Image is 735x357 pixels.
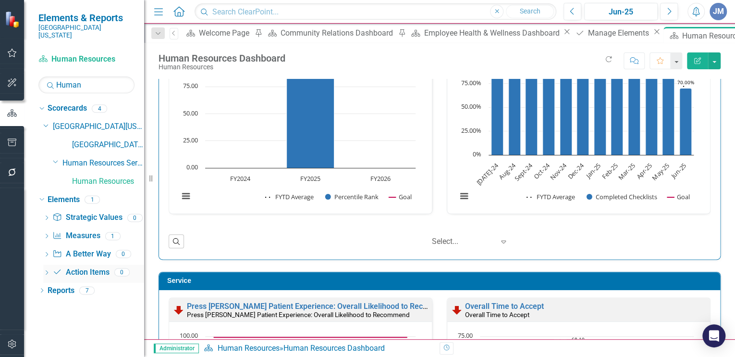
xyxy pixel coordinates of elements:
text: 75.00% [461,78,481,87]
div: » [204,343,432,354]
path: Feb-25, 100. Completed Checklists. [611,60,623,155]
g: Completed Checklists, series 2 of 3. Bar series with 12 bars. [491,60,692,155]
a: Overall Time to Accept [465,302,544,311]
text: Oct-24 [532,161,551,180]
button: JM [710,3,727,20]
text: FY2026 [370,174,391,183]
div: Human Resources Dashboard [159,53,285,64]
text: Jun-25 [669,161,688,180]
small: Press [PERSON_NAME] Patient Experience: Overall Likelihood to Recommend [187,311,410,319]
a: Human Resources [217,344,279,353]
input: Search ClearPoint... [195,3,556,20]
small: [GEOGRAPHIC_DATA][US_STATE] [38,24,135,39]
a: Community Relations Dashboard [264,27,395,39]
span: Search [520,7,540,15]
text: Mar-25 [616,161,637,181]
div: 1 [105,232,121,240]
button: Show Percentile Rank [325,192,379,201]
a: [GEOGRAPHIC_DATA][US_STATE] [53,121,144,132]
text: Aug-24 [497,161,517,181]
path: Apr-25, 100. Completed Checklists. [646,60,658,155]
path: May-25, 90. Completed Checklists. [662,69,674,155]
text: FY2024 [230,174,251,183]
div: 1 [85,195,100,204]
path: Sept-24, 100. Completed Checklists. [526,60,538,155]
a: Scorecards [48,103,87,114]
a: A Better Way [52,249,110,260]
div: Chart. Highcharts interactive chart. [452,55,705,211]
a: [GEOGRAPHIC_DATA] [72,140,144,151]
div: Manage Elements [588,27,651,39]
path: FY2025, 99. Percentile Rank. [287,61,334,168]
text: 25.00 [183,136,198,144]
button: View chart menu, Chart [457,190,471,203]
path: Jun-25, 70. Completed Checklists. [680,88,692,155]
text: Dec-24 [565,161,586,181]
a: Reports [48,285,74,296]
text: May-25 [650,161,671,182]
img: ClearPoint Strategy [5,11,22,27]
button: Show Goal [667,192,690,201]
div: Jun-25 [588,6,654,18]
div: Double-Click to Edit [169,21,432,214]
button: View chart menu, Chart [179,190,193,203]
path: Dec-24, 100. Completed Checklists. [577,60,589,155]
text: Sept-24 [513,161,534,182]
text: 25.00% [461,126,481,135]
path: Nov-24, 100. Completed Checklists. [560,60,572,155]
text: 50.00 [183,109,198,117]
text: Nov-24 [548,161,568,181]
a: Press [PERSON_NAME] Patient Experience: Overall Likelihood to Recommend [187,302,453,311]
img: Below Plan [451,304,463,316]
span: Administrator [154,344,199,353]
div: 7 [79,286,95,294]
input: Search Below... [38,76,135,93]
button: Show Completed Checklists [587,192,657,201]
img: Below Plan [173,304,184,316]
text: 0.00 [186,163,198,171]
a: Manage Elements [572,27,651,39]
text: 75.00 [183,81,198,90]
button: Show FYTD Average [527,192,576,201]
text: [DATE]-24 [474,161,500,187]
g: Percentile Rank, series 2 of 3. Bar series with 3 bars. [240,60,381,168]
text: 0% [473,150,481,158]
a: Welcome Page [183,27,252,39]
div: 4 [92,104,107,113]
text: 68.10 [572,336,585,343]
a: Employee Health & Wellness Dashboard [408,27,562,39]
path: Oct-24, 100. Completed Checklists. [543,60,555,155]
div: Double-Click to Edit [447,21,710,214]
div: Open Intercom Messenger [702,324,725,347]
div: Community Relations Dashboard [281,27,396,39]
button: Show FYTD Average [265,192,315,201]
path: Mar-25, 100. Completed Checklists. [628,60,640,155]
text: 70.00% [677,79,694,86]
button: Search [506,5,554,18]
div: Employee Health & Wellness Dashboard [424,27,562,39]
svg: Interactive chart [452,55,698,211]
small: Overall Time to Accept [465,311,529,319]
text: Feb-25 [600,161,620,181]
text: 50.00% [461,102,481,111]
a: Strategic Values [52,212,122,223]
a: Human Resources [72,176,144,187]
text: FY2025 [300,174,320,183]
a: Action Items [52,267,109,278]
div: 0 [116,250,131,258]
a: Human Resources Services [62,158,144,169]
text: 100.00 [180,331,198,340]
path: Jan-25, 100. Completed Checklists. [594,60,606,155]
div: Human Resources Dashboard [283,344,384,353]
h3: Service [167,277,715,284]
a: Elements [48,194,80,205]
path: Jul-24, 100. Completed Checklists. [491,60,503,155]
svg: Interactive chart [174,55,420,211]
a: Human Resources [38,54,135,65]
a: Measures [52,230,100,242]
div: Welcome Page [199,27,252,39]
div: Human Resources [159,64,285,71]
span: Elements & Reports [38,12,135,24]
button: Show Goal [389,192,411,201]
